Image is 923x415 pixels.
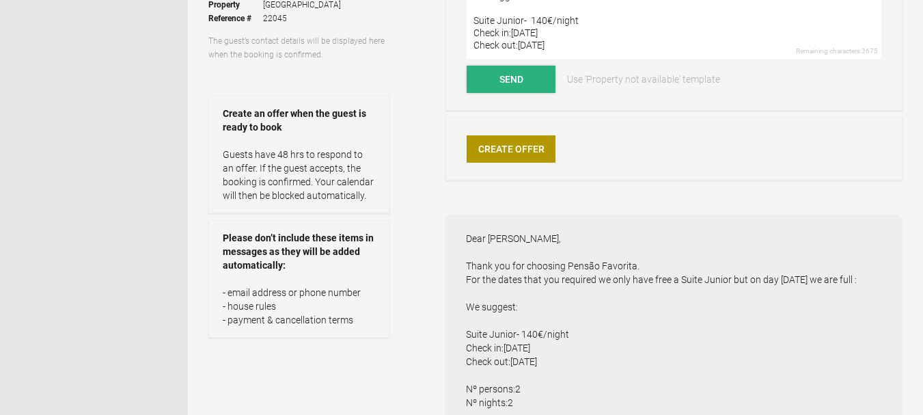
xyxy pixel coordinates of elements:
p: - email address or phone number - house rules - payment & cancellation terms [223,286,375,327]
p: The guest’s contact details will be displayed here when the booking is confirmed. [208,34,389,62]
a: Create Offer [467,135,555,163]
p: Guests have 48 hrs to respond to an offer. If the guest accepts, the booking is confirmed. Your c... [223,148,375,202]
strong: Please don’t include these items in messages as they will be added automatically: [223,231,375,272]
strong: Create an offer when the guest is ready to book [223,107,375,134]
strong: Reference # [208,12,263,25]
span: 22045 [263,12,341,25]
button: Send [467,66,555,93]
a: Use 'Property not available' template [557,66,730,93]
